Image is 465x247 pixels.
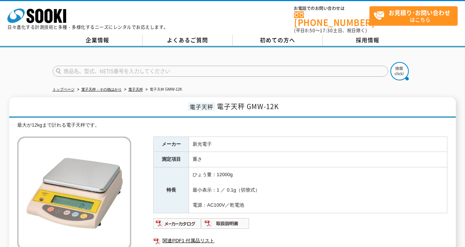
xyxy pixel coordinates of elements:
[305,27,315,34] span: 8:50
[373,7,457,25] span: はこちら
[154,152,189,167] th: 測定項目
[154,167,189,213] th: 特長
[153,236,447,246] a: 関連PDF1 付属品リスト
[294,27,367,34] span: (平日 ～ 土日、祝日除く)
[260,36,295,44] span: 初めての方へ
[81,87,122,91] a: 電子天秤・その他はかり
[188,102,215,111] span: 電子天秤
[53,87,75,91] a: トップページ
[201,218,250,229] img: 取扱説明書
[7,25,168,29] p: 日々進化する計測技術と多種・多様化するニーズにレンタルでお応えします。
[153,218,201,229] img: メーカーカタログ
[17,121,447,129] div: 最大が12kgまで計れる電子天秤です。
[143,35,233,46] a: よくあるご質問
[189,167,447,213] td: ひょう量：12000g 最小表示：1 ／ 0.1g（切替式） 電源：AC100V／乾電池
[320,27,333,34] span: 17:30
[294,11,369,26] a: [PHONE_NUMBER]
[189,152,447,167] td: 重さ
[233,35,323,46] a: 初めての方へ
[294,6,369,11] span: お電話でのお問い合わせは
[154,137,189,152] th: メーカー
[128,87,143,91] a: 電子天秤
[53,35,143,46] a: 企業情報
[323,35,413,46] a: 採用情報
[389,8,450,17] strong: お見積り･お問い合わせ
[153,222,201,228] a: メーカーカタログ
[217,101,279,111] span: 電子天秤 GMW-12K
[369,6,458,26] a: お見積り･お問い合わせはこちら
[53,66,388,77] input: 商品名、型式、NETIS番号を入力してください
[390,62,409,80] img: btn_search.png
[201,222,250,228] a: 取扱説明書
[189,137,447,152] td: 新光電子
[144,86,182,94] li: 電子天秤 GMW-12K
